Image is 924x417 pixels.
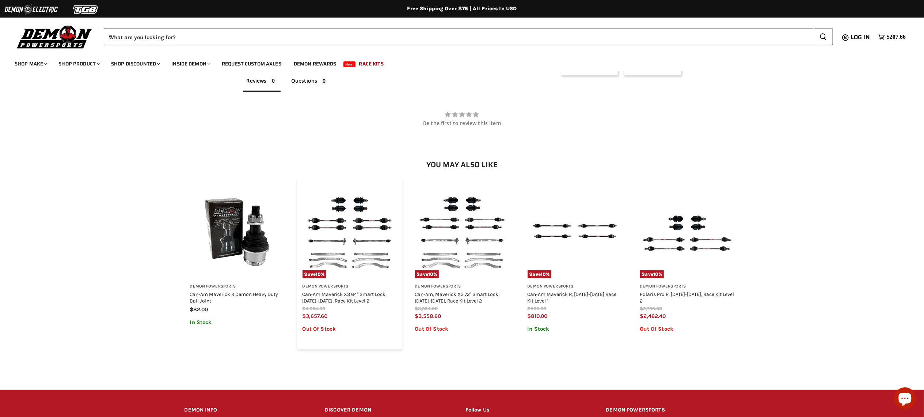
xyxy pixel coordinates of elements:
p: Out Of Stock [640,326,734,332]
a: Can-Am Maverick R, [DATE]-[DATE] Race Kit Level 1 [528,291,617,304]
span: 10 [428,271,433,277]
span: New! [343,61,356,67]
span: Save % [415,270,439,278]
span: Demon Powersports [415,284,509,289]
span: Demon Powersports [528,284,622,289]
span: $82.00 [190,306,208,313]
p: Out Of Stock [415,326,509,332]
a: $207.66 [874,32,909,42]
a: Demon Rewards [288,56,342,71]
span: 10 [316,271,321,277]
span: $3,954.00 [415,306,438,311]
span: 10 [653,271,658,277]
a: Shop Product [53,56,104,71]
a: Save10% [303,184,397,278]
a: Shop Discounted [106,56,164,71]
a: Shop Make [9,56,52,71]
form: Product [104,29,833,45]
inbox-online-store-chat: Shopify online store chat [892,387,918,411]
span: $2,462.40 [640,313,666,319]
li: Reviews [243,76,281,92]
span: Save % [303,270,327,278]
div: Be the first to review this item [243,120,681,126]
button: Search [814,29,833,45]
a: Polaris Pro R, [DATE]-[DATE], Race Kit Level 2 [640,291,734,304]
span: $2,736.00 [640,306,662,311]
a: Save10% [640,184,734,278]
a: Request Custom Axles [216,56,287,71]
img: Demon Powersports [15,24,95,50]
span: $3,657.60 [303,313,328,319]
span: Save % [640,270,664,278]
a: Save10% [528,184,622,278]
li: Questions [288,76,331,92]
p: In Stock [190,319,284,326]
input: When autocomplete results are available use up and down arrows to review and enter to select [104,29,814,45]
span: Demon Powersports [190,284,284,289]
a: Can-Am, Maverick X3 72" Smart Lock, [DATE]-[DATE], Race Kit Level 2 [415,291,500,304]
a: Inside Demon [166,56,215,71]
span: 10 [541,271,546,277]
ul: Main menu [9,53,904,71]
img: TGB Logo 2 [58,3,113,16]
span: Demon Powersports [640,284,734,289]
h2: You may also like [185,161,740,169]
a: Save10% [415,184,509,278]
span: $3,558.60 [415,313,441,319]
p: Out Of Stock [303,326,397,332]
a: Can-Am Maverick X3 64" Smart Lock, [DATE]-[DATE], Race Kit Level 2 [303,291,387,304]
a: Can-Am Maverick R Demon Heavy Duty Ball Joint [190,291,278,304]
a: Log in [847,34,874,41]
span: Demon Powersports [303,284,397,289]
span: $4,064.00 [303,306,326,311]
span: $207.66 [887,34,906,41]
div: Free Shipping Over $75 | All Prices In USD [170,5,754,12]
a: Race Kits [354,56,389,71]
span: Log in [851,33,870,42]
span: Save % [528,270,552,278]
p: In Stock [528,326,622,332]
img: Demon Electric Logo 2 [4,3,58,16]
span: $810.00 [528,313,548,319]
span: $900.00 [528,306,547,311]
